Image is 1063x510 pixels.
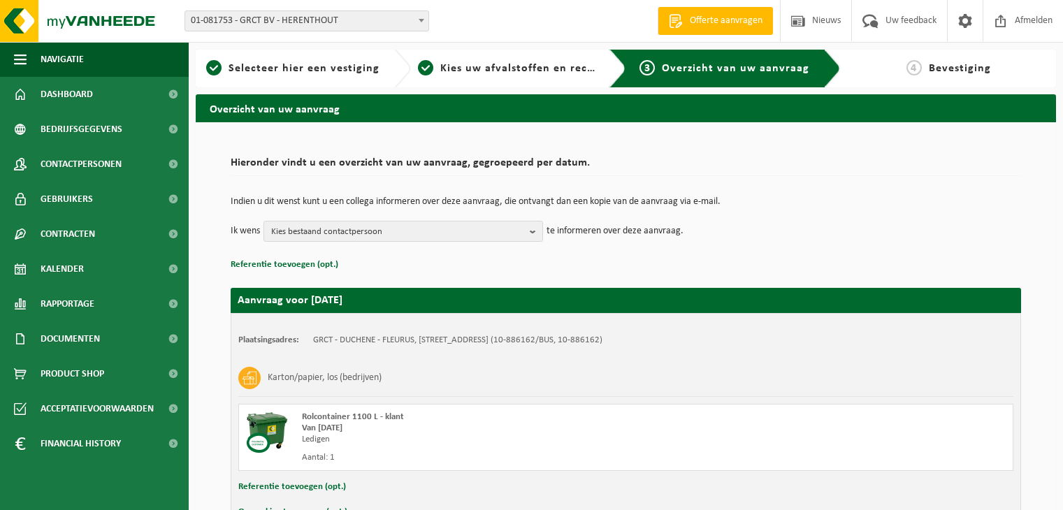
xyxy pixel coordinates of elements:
[41,147,122,182] span: Contactpersonen
[238,478,346,496] button: Referentie toevoegen (opt.)
[547,221,684,242] p: te informeren over deze aanvraag.
[185,10,429,31] span: 01-081753 - GRCT BV - HERENTHOUT
[302,412,404,421] span: Rolcontainer 1100 L - klant
[41,356,104,391] span: Product Shop
[929,63,991,74] span: Bevestiging
[302,423,342,432] strong: Van [DATE]
[41,426,121,461] span: Financial History
[231,221,260,242] p: Ik wens
[302,452,682,463] div: Aantal: 1
[639,60,655,75] span: 3
[231,256,338,274] button: Referentie toevoegen (opt.)
[906,60,922,75] span: 4
[658,7,773,35] a: Offerte aanvragen
[268,367,382,389] h3: Karton/papier, los (bedrijven)
[41,321,100,356] span: Documenten
[231,157,1021,176] h2: Hieronder vindt u een overzicht van uw aanvraag, gegroepeerd per datum.
[313,335,602,346] td: GRCT - DUCHENE - FLEURUS, [STREET_ADDRESS] (10-886162/BUS, 10-886162)
[662,63,809,74] span: Overzicht van uw aanvraag
[418,60,433,75] span: 2
[418,60,598,77] a: 2Kies uw afvalstoffen en recipiënten
[203,60,383,77] a: 1Selecteer hier een vestiging
[238,335,299,344] strong: Plaatsingsadres:
[229,63,379,74] span: Selecteer hier een vestiging
[41,391,154,426] span: Acceptatievoorwaarden
[41,182,93,217] span: Gebruikers
[7,479,233,510] iframe: chat widget
[41,217,95,252] span: Contracten
[41,112,122,147] span: Bedrijfsgegevens
[302,434,682,445] div: Ledigen
[196,94,1056,122] h2: Overzicht van uw aanvraag
[246,411,288,453] img: WB-1100-CU.png
[41,252,84,286] span: Kalender
[41,286,94,321] span: Rapportage
[231,197,1021,207] p: Indien u dit wenst kunt u een collega informeren over deze aanvraag, die ontvangt dan een kopie v...
[41,77,93,112] span: Dashboard
[206,60,222,75] span: 1
[238,295,342,306] strong: Aanvraag voor [DATE]
[440,63,632,74] span: Kies uw afvalstoffen en recipiënten
[271,221,524,242] span: Kies bestaand contactpersoon
[263,221,543,242] button: Kies bestaand contactpersoon
[185,11,428,31] span: 01-081753 - GRCT BV - HERENTHOUT
[686,14,766,28] span: Offerte aanvragen
[41,42,84,77] span: Navigatie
